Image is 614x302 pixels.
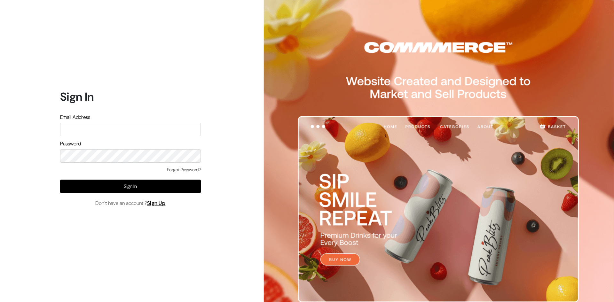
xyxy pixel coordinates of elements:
a: Sign Up [147,200,166,206]
button: Sign In [60,180,201,193]
span: Don’t have an account ? [95,199,166,207]
label: Email Address [60,113,90,121]
a: Forgot Password? [167,166,201,173]
label: Password [60,140,81,148]
h1: Sign In [60,90,201,104]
